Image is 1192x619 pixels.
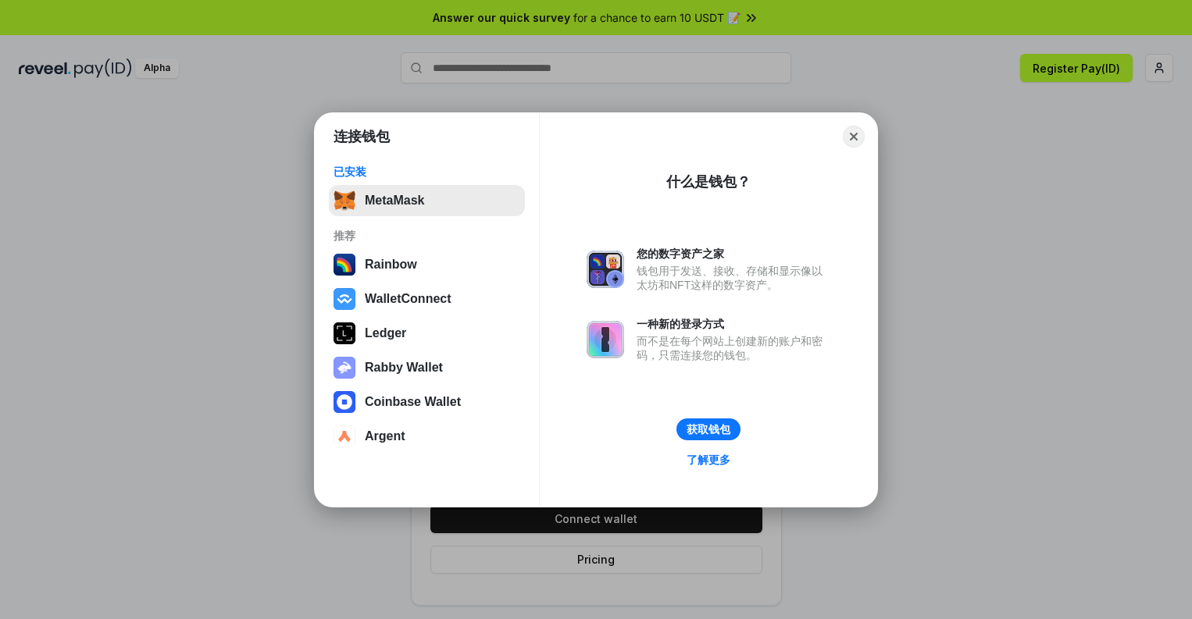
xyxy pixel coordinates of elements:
div: 您的数字资产之家 [637,247,830,261]
div: Ledger [365,326,406,340]
button: Ledger [329,318,525,349]
button: Argent [329,421,525,452]
div: 一种新的登录方式 [637,317,830,331]
img: svg+xml,%3Csvg%20fill%3D%22none%22%20height%3D%2233%22%20viewBox%3D%220%200%2035%2033%22%20width%... [334,190,355,212]
div: Rabby Wallet [365,361,443,375]
div: WalletConnect [365,292,451,306]
img: svg+xml,%3Csvg%20xmlns%3D%22http%3A%2F%2Fwww.w3.org%2F2000%2Fsvg%22%20width%3D%2228%22%20height%3... [334,322,355,344]
div: MetaMask [365,194,424,208]
div: 已安装 [334,165,520,179]
img: svg+xml,%3Csvg%20width%3D%2228%22%20height%3D%2228%22%20viewBox%3D%220%200%2028%2028%22%20fill%3D... [334,425,355,447]
div: Coinbase Wallet [365,395,461,409]
img: svg+xml,%3Csvg%20width%3D%2228%22%20height%3D%2228%22%20viewBox%3D%220%200%2028%2028%22%20fill%3D... [334,288,355,310]
img: svg+xml,%3Csvg%20width%3D%2228%22%20height%3D%2228%22%20viewBox%3D%220%200%2028%2028%22%20fill%3D... [334,391,355,413]
button: WalletConnect [329,283,525,315]
a: 了解更多 [677,450,740,470]
img: svg+xml,%3Csvg%20width%3D%22120%22%20height%3D%22120%22%20viewBox%3D%220%200%20120%20120%22%20fil... [334,254,355,276]
button: Rabby Wallet [329,352,525,383]
div: 了解更多 [687,453,730,467]
button: 获取钱包 [676,418,741,440]
div: 获取钱包 [687,422,730,436]
img: svg+xml,%3Csvg%20xmlns%3D%22http%3A%2F%2Fwww.w3.org%2F2000%2Fsvg%22%20fill%3D%22none%22%20viewBox... [587,251,624,288]
button: MetaMask [329,185,525,216]
img: svg+xml,%3Csvg%20xmlns%3D%22http%3A%2F%2Fwww.w3.org%2F2000%2Fsvg%22%20fill%3D%22none%22%20viewBox... [334,357,355,379]
div: 什么是钱包？ [666,173,751,191]
img: svg+xml,%3Csvg%20xmlns%3D%22http%3A%2F%2Fwww.w3.org%2F2000%2Fsvg%22%20fill%3D%22none%22%20viewBox... [587,321,624,358]
div: 而不是在每个网站上创建新的账户和密码，只需连接您的钱包。 [637,334,830,362]
h1: 连接钱包 [334,127,390,146]
div: 钱包用于发送、接收、存储和显示像以太坊和NFT这样的数字资产。 [637,264,830,292]
div: 推荐 [334,229,520,243]
button: Rainbow [329,249,525,280]
div: Argent [365,429,405,443]
button: Close [843,126,865,148]
div: Rainbow [365,258,417,272]
button: Coinbase Wallet [329,386,525,418]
